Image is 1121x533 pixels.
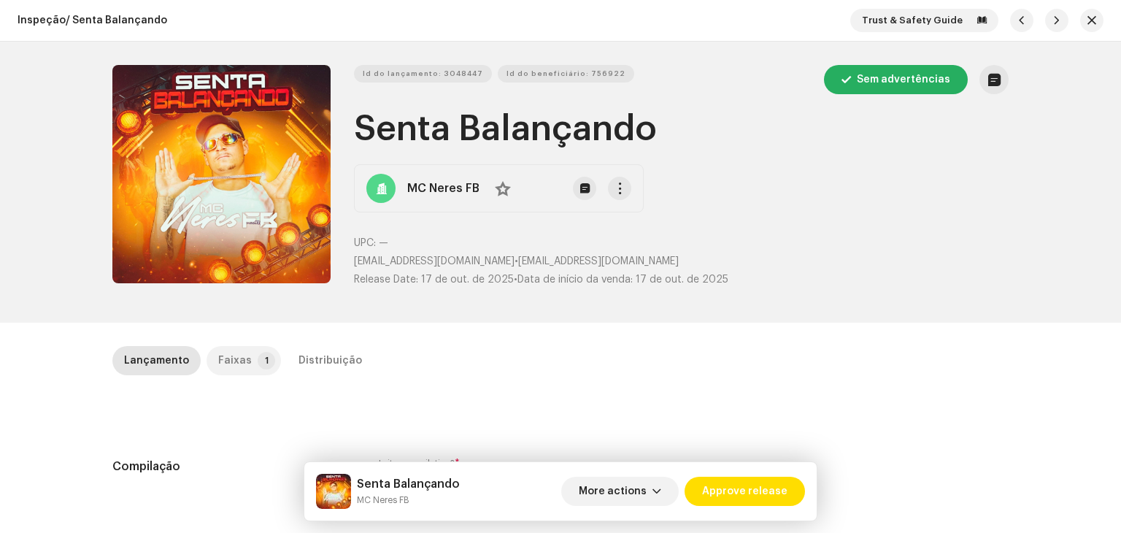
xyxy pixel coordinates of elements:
span: More actions [579,477,647,506]
span: 17 de out. de 2025 [421,275,514,285]
span: Id do beneficiário: 756922 [506,59,625,88]
span: [EMAIL_ADDRESS][DOMAIN_NAME] [518,256,679,266]
button: More actions [561,477,679,506]
button: Id do lançamento: 3048447 [354,65,492,83]
span: [EMAIL_ADDRESS][DOMAIN_NAME] [354,256,515,266]
h1: Senta Balançando [354,106,1009,153]
small: Senta Balançando [357,493,460,507]
span: Id do lançamento: 3048447 [363,59,483,88]
div: Distribuição [298,346,362,375]
h5: Compilação [112,458,355,475]
span: • [354,275,517,285]
p-badge: 1 [258,352,275,369]
span: — [379,238,388,248]
span: UPC: [354,238,376,248]
button: Id do beneficiário: 756922 [498,65,634,83]
button: Approve release [685,477,805,506]
div: Faixas [218,346,252,375]
h5: Senta Balançando [357,475,460,493]
span: 17 de out. de 2025 [636,275,728,285]
span: Data de início da venda: [517,275,633,285]
span: Approve release [702,477,787,506]
img: d76eb671-8e12-4bd1-8dfe-e5172f14ce81 [316,474,351,509]
p: • [354,254,1009,269]
strong: MC Neres FB [407,180,479,197]
span: Release Date: [354,275,418,285]
label: Is it a compilation? [379,458,742,469]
